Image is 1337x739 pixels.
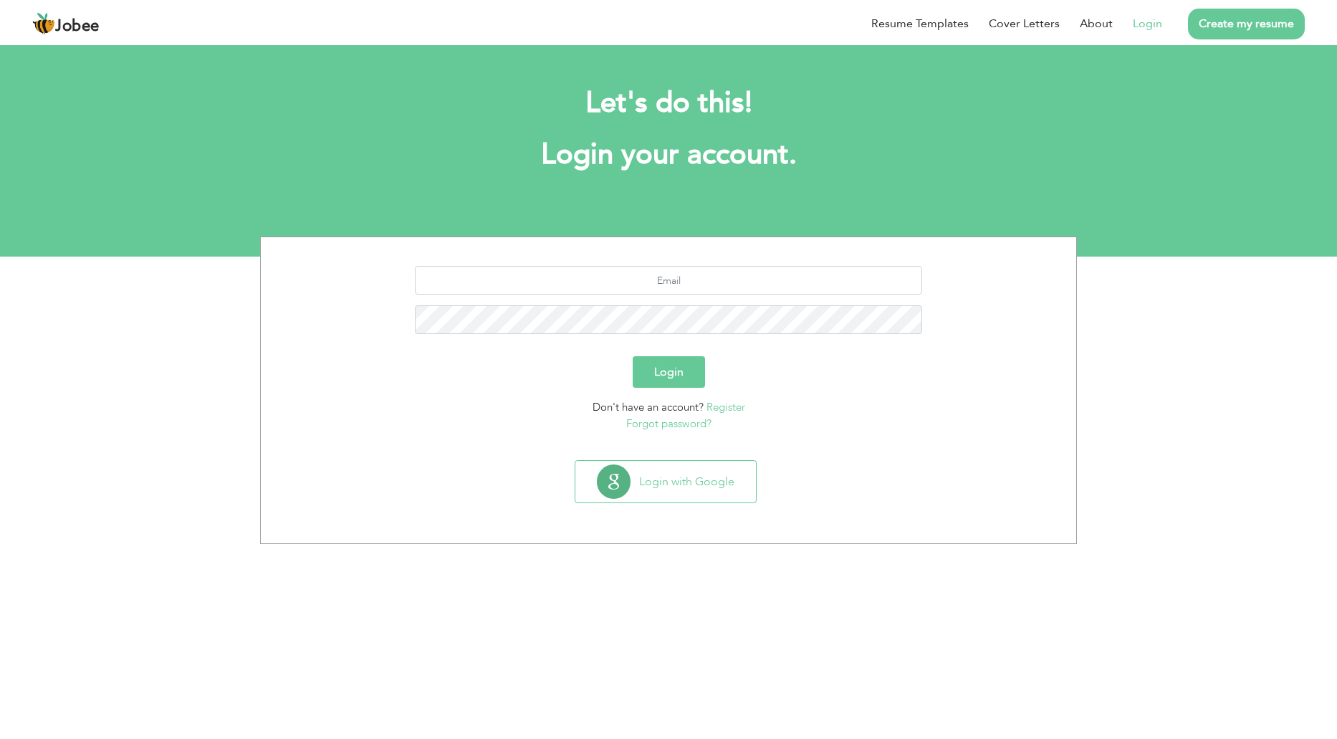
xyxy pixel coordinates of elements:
a: About [1080,15,1113,32]
a: Create my resume [1188,9,1305,39]
span: Don't have an account? [593,400,704,414]
a: Register [706,400,745,414]
h2: Let's do this! [282,85,1055,122]
a: Resume Templates [871,15,969,32]
a: Jobee [32,12,100,35]
input: Email [415,266,923,295]
a: Cover Letters [989,15,1060,32]
a: Login [1133,15,1162,32]
h1: Login your account. [282,136,1055,173]
button: Login with Google [575,461,756,502]
a: Forgot password? [626,416,711,431]
span: Jobee [55,19,100,34]
img: jobee.io [32,12,55,35]
button: Login [633,356,705,388]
